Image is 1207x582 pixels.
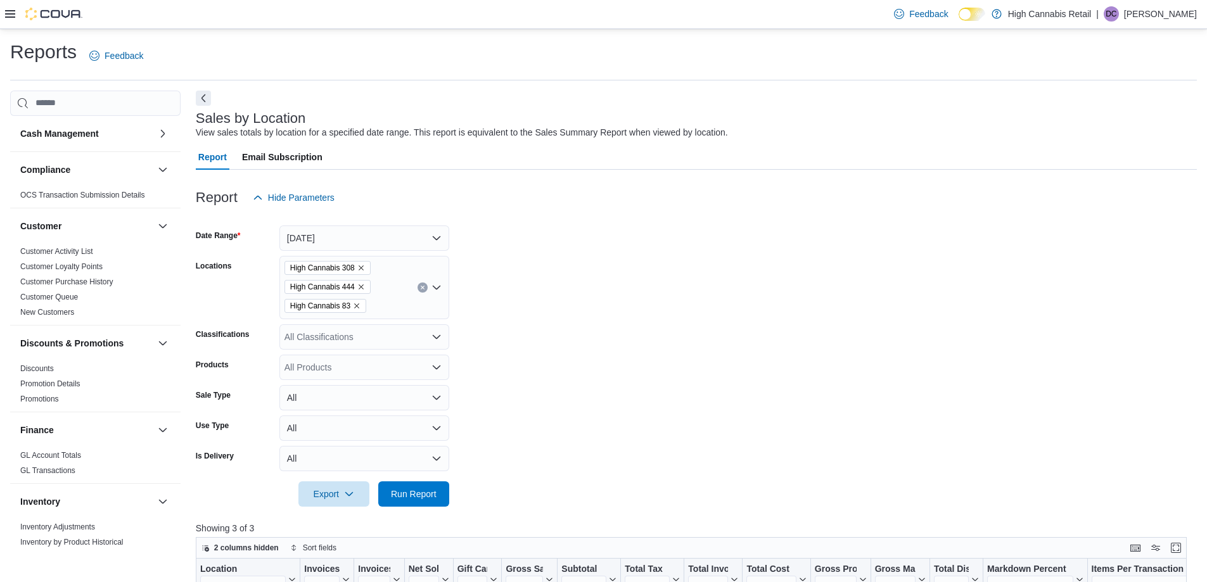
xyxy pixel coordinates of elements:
[196,451,234,461] label: Is Delivery
[20,163,153,176] button: Compliance
[357,283,365,291] button: Remove High Cannabis 444 from selection in this group
[625,564,670,576] div: Total Tax
[1104,6,1119,22] div: Duncan Crouse
[285,540,342,555] button: Sort fields
[196,522,1197,535] p: Showing 3 of 3
[20,522,95,532] span: Inventory Adjustments
[20,379,80,388] a: Promotion Details
[20,364,54,373] a: Discounts
[284,261,371,275] span: High Cannabis 308
[1148,540,1163,555] button: Display options
[10,448,181,483] div: Finance
[248,185,340,210] button: Hide Parameters
[20,495,60,508] h3: Inventory
[20,220,153,232] button: Customer
[20,293,78,301] a: Customer Queue
[25,8,82,20] img: Cova
[290,262,355,274] span: High Cannabis 308
[20,308,74,317] a: New Customers
[20,262,103,271] a: Customer Loyalty Points
[418,282,428,293] button: Clear input
[746,564,796,576] div: Total Cost
[303,543,336,553] span: Sort fields
[409,564,439,576] div: Net Sold
[20,394,59,404] span: Promotions
[196,329,250,339] label: Classifications
[987,564,1073,576] div: Markdown Percent
[20,246,93,256] span: Customer Activity List
[20,337,124,350] h3: Discounts & Promotions
[200,564,286,576] div: Location
[20,190,145,200] span: OCS Transaction Submission Details
[431,362,442,372] button: Open list of options
[357,264,365,272] button: Remove High Cannabis 308 from selection in this group
[378,481,449,507] button: Run Report
[431,282,442,293] button: Open list of options
[20,191,145,199] a: OCS Transaction Submission Details
[196,231,241,241] label: Date Range
[431,332,442,342] button: Open list of options
[20,220,61,232] h3: Customer
[20,522,95,531] a: Inventory Adjustments
[155,162,170,177] button: Compliance
[155,126,170,141] button: Cash Management
[457,564,488,576] div: Gift Cards
[196,190,238,205] h3: Report
[304,564,340,576] div: Invoices Sold
[306,481,362,507] span: Export
[298,481,369,507] button: Export
[279,225,449,251] button: [DATE]
[290,300,350,312] span: High Cannabis 83
[84,43,148,68] a: Feedback
[1096,6,1099,22] p: |
[20,277,113,286] a: Customer Purchase History
[20,292,78,302] span: Customer Queue
[1091,564,1191,576] div: Items Per Transaction
[196,126,728,139] div: View sales totals by location for a specified date range. This report is equivalent to the Sales ...
[358,564,390,576] div: Invoices Ref
[10,244,181,325] div: Customer
[20,364,54,374] span: Discounts
[279,415,449,441] button: All
[196,111,306,126] h3: Sales by Location
[20,450,81,460] span: GL Account Totals
[196,91,211,106] button: Next
[279,446,449,471] button: All
[1168,540,1184,555] button: Enter fullscreen
[279,385,449,410] button: All
[20,307,74,317] span: New Customers
[1008,6,1092,22] p: High Cannabis Retail
[20,424,153,436] button: Finance
[20,262,103,272] span: Customer Loyalty Points
[20,247,93,256] a: Customer Activity List
[1106,6,1116,22] span: DC
[20,466,75,475] a: GL Transactions
[196,540,284,555] button: 2 columns hidden
[268,191,335,204] span: Hide Parameters
[934,564,969,576] div: Total Discount
[20,537,124,547] span: Inventory by Product Historical
[20,552,126,562] span: Inventory On Hand by Package
[20,337,153,350] button: Discounts & Promotions
[10,39,77,65] h1: Reports
[20,163,70,176] h3: Compliance
[155,422,170,438] button: Finance
[20,424,54,436] h3: Finance
[196,261,232,271] label: Locations
[10,187,181,208] div: Compliance
[20,379,80,389] span: Promotion Details
[20,451,81,460] a: GL Account Totals
[353,302,361,310] button: Remove High Cannabis 83 from selection in this group
[196,360,229,370] label: Products
[155,494,170,509] button: Inventory
[20,127,99,140] h3: Cash Management
[284,299,366,313] span: High Cannabis 83
[889,1,953,27] a: Feedback
[196,390,231,400] label: Sale Type
[198,144,227,170] span: Report
[155,218,170,234] button: Customer
[155,336,170,351] button: Discounts & Promotions
[105,49,143,62] span: Feedback
[959,21,959,22] span: Dark Mode
[688,564,728,576] div: Total Invoiced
